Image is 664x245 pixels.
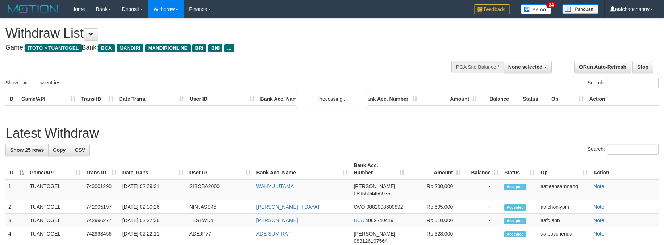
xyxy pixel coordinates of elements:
span: Accepted [504,184,526,190]
img: panduan.png [562,4,598,14]
th: Game/API [18,92,78,106]
th: User ID [187,92,258,106]
span: Show 25 rows [10,147,44,153]
label: Search: [588,78,659,88]
a: Note [593,204,604,210]
a: [PERSON_NAME] [256,217,298,223]
td: Rp 200,000 [407,179,464,200]
span: ITOTO > TUANTOGEL [25,44,82,52]
a: Note [593,183,604,189]
a: Show 25 rows [5,144,49,156]
th: User ID: activate to sort column ascending [187,159,254,179]
th: Amount: activate to sort column ascending [407,159,464,179]
td: Rp 605,000 [407,200,464,214]
div: PGA Site Balance / [451,61,504,73]
th: Balance [480,92,520,106]
span: Copy 4062240419 to clipboard [365,217,393,223]
span: CSV [75,147,85,153]
td: aafdiann [538,214,590,227]
a: Run Auto-Refresh [574,61,631,73]
label: Search: [588,144,659,155]
td: TUANTOGEL [27,200,83,214]
a: WAHYU UTAMA [256,183,294,189]
span: Accepted [504,231,526,237]
span: ... [224,44,234,52]
span: Copy 0882008600892 to clipboard [366,204,403,210]
td: [DATE] 02:39:31 [120,179,187,200]
span: Copy 0895604456935 to clipboard [354,191,390,196]
td: TESTWD1 [187,214,254,227]
span: 34 [546,2,556,8]
a: CSV [70,144,90,156]
th: Balance: activate to sort column ascending [464,159,501,179]
span: [PERSON_NAME] [354,183,395,189]
h1: Latest Withdraw [5,126,659,141]
td: 742995197 [83,200,120,214]
span: BCA [98,44,114,52]
th: Amount [420,92,480,106]
td: 1 [5,179,27,200]
td: - [464,179,501,200]
select: Showentries [18,78,45,88]
a: ADE SUMIRAT [256,231,291,237]
td: NINJASS45 [187,200,254,214]
td: SIBOBA2000 [187,179,254,200]
th: Bank Acc. Number [360,92,420,106]
span: MANDIRIONLINE [145,44,191,52]
input: Search: [607,144,659,155]
th: Status [520,92,548,106]
td: Rp 510,000 [407,214,464,227]
td: - [464,200,501,214]
th: Date Trans.: activate to sort column ascending [120,159,187,179]
a: [PERSON_NAME] HIDAYAT [256,204,321,210]
a: Note [593,217,604,223]
span: None selected [508,64,543,70]
img: MOTION_logo.png [5,4,60,14]
a: Stop [632,61,653,73]
th: Date Trans. [116,92,187,106]
th: Action [586,92,659,106]
span: [PERSON_NAME] [354,231,395,237]
span: Accepted [504,218,526,224]
span: Copy [53,147,66,153]
td: [DATE] 02:27:36 [120,214,187,227]
th: Bank Acc. Name: activate to sort column ascending [254,159,351,179]
img: Button%20Memo.svg [521,4,551,14]
span: Copy 083126197564 to clipboard [354,238,387,244]
th: Bank Acc. Number: activate to sort column ascending [351,159,407,179]
span: BCA [354,217,364,223]
th: ID: activate to sort column descending [5,159,27,179]
button: None selected [504,61,552,73]
div: Processing... [296,90,368,108]
span: BNI [208,44,222,52]
td: - [464,214,501,227]
input: Search: [607,78,659,88]
td: TUANTOGEL [27,179,83,200]
th: Game/API: activate to sort column ascending [27,159,83,179]
h1: Withdraw List [5,26,435,41]
th: Status: activate to sort column ascending [501,159,538,179]
span: BRI [192,44,206,52]
th: Trans ID [78,92,116,106]
td: 742996277 [83,214,120,227]
td: aafleansamnang [538,179,590,200]
td: 3 [5,214,27,227]
a: Copy [48,144,70,156]
th: Action [590,159,659,179]
td: [DATE] 02:30:26 [120,200,187,214]
a: Note [593,231,604,237]
th: ID [5,92,18,106]
td: aafchonlypin [538,200,590,214]
label: Show entries [5,78,60,88]
th: Op [548,92,586,106]
td: 743001290 [83,179,120,200]
th: Bank Acc. Name [258,92,361,106]
th: Trans ID: activate to sort column ascending [83,159,120,179]
img: Feedback.jpg [474,4,510,14]
th: Op: activate to sort column ascending [538,159,590,179]
td: TUANTOGEL [27,214,83,227]
span: Accepted [504,204,526,211]
h4: Game: Bank: [5,44,435,51]
td: 2 [5,200,27,214]
span: OVO [354,204,365,210]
